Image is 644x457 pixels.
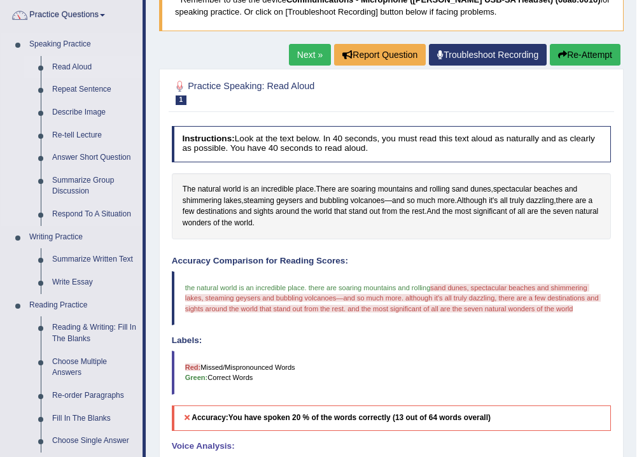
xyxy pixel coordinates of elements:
[224,195,242,207] span: Click to see word definition
[309,284,431,292] span: there are soaring mountains and rolling
[172,78,444,105] h2: Practice Speaking: Read Aloud
[172,351,612,394] blockquote: Missed/Mispronounced Words Correct Words
[534,184,563,195] span: Click to see word definition
[221,218,232,229] span: Click to see word definition
[334,206,347,218] span: Click to see word definition
[412,206,424,218] span: Click to see word definition
[289,44,331,66] a: Next »
[417,195,435,207] span: Click to see word definition
[437,195,454,207] span: Click to see word definition
[470,184,491,195] span: Click to see word definition
[415,184,428,195] span: Click to see word definition
[183,195,221,207] span: Click to see word definition
[182,134,234,143] b: Instructions:
[575,206,598,218] span: Click to see word definition
[172,257,612,266] h4: Accuracy Comparison for Reading Scores:
[589,195,593,207] span: Click to see word definition
[46,248,143,271] a: Summarize Written Text
[550,44,620,66] button: Re-Attempt
[172,442,612,451] h4: Voice Analysis:
[228,413,491,422] b: You have spoken 20 % of the words correctly (13 out of 64 words overall)
[46,101,143,124] a: Describe Image
[183,184,196,195] span: Click to see word definition
[46,351,143,384] a: Choose Multiple Answers
[213,218,220,229] span: Click to see word definition
[234,218,252,229] span: Click to see word definition
[254,206,274,218] span: Click to see word definition
[452,184,468,195] span: Click to see word definition
[24,33,143,56] a: Speaking Practice
[540,206,551,218] span: Click to see word definition
[510,195,524,207] span: Click to see word definition
[244,195,274,207] span: Click to see word definition
[369,206,380,218] span: Click to see word definition
[334,44,426,66] button: Report Question
[183,218,211,229] span: Click to see word definition
[527,206,538,218] span: Click to see word definition
[46,78,143,101] a: Repeat Sentence
[172,126,612,162] h4: Look at the text below. In 40 seconds, you must read this text aloud as naturally and as clearly ...
[183,206,195,218] span: Click to see word definition
[185,284,305,292] span: the natural world is an incredible place
[526,195,554,207] span: Click to see word definition
[276,195,303,207] span: Click to see word definition
[305,284,307,292] span: .
[407,195,415,207] span: Click to see word definition
[223,184,241,195] span: Click to see word definition
[198,184,221,195] span: Click to see word definition
[251,184,259,195] span: Click to see word definition
[172,336,612,346] h4: Labels:
[351,184,375,195] span: Click to see word definition
[276,206,299,218] span: Click to see word definition
[517,206,525,218] span: Click to see word definition
[46,169,143,203] a: Summarize Group Discussion
[46,124,143,147] a: Re-tell Lecture
[399,206,410,218] span: Click to see word definition
[46,203,143,226] a: Respond To A Situation
[172,173,612,239] div: . , , — . , . .
[197,206,237,218] span: Click to see word definition
[46,407,143,430] a: Fill In The Blanks
[426,206,440,218] span: Click to see word definition
[172,405,612,432] h5: Accuracy:
[575,195,586,207] span: Click to see word definition
[489,195,498,207] span: Click to see word definition
[509,206,515,218] span: Click to see word definition
[338,184,349,195] span: Click to see word definition
[46,271,143,294] a: Write Essay
[24,294,143,317] a: Reading Practice
[24,226,143,249] a: Writing Practice
[46,146,143,169] a: Answer Short Question
[455,206,472,218] span: Click to see word definition
[316,184,335,195] span: Click to see word definition
[46,430,143,453] a: Choose Single Answer
[442,206,453,218] span: Click to see word definition
[176,95,187,105] span: 1
[46,56,143,79] a: Read Aloud
[301,206,312,218] span: Click to see word definition
[185,363,201,371] b: Red:
[349,206,367,218] span: Click to see word definition
[553,206,573,218] span: Click to see word definition
[564,184,577,195] span: Click to see word definition
[239,206,251,218] span: Click to see word definition
[556,195,573,207] span: Click to see word definition
[493,184,532,195] span: Click to see word definition
[351,195,385,207] span: Click to see word definition
[392,195,405,207] span: Click to see word definition
[46,384,143,407] a: Re-order Paragraphs
[243,184,249,195] span: Click to see word definition
[500,195,508,207] span: Click to see word definition
[378,184,413,195] span: Click to see word definition
[262,184,294,195] span: Click to see word definition
[319,195,348,207] span: Click to see word definition
[305,195,318,207] span: Click to see word definition
[473,206,507,218] span: Click to see word definition
[457,195,487,207] span: Click to see word definition
[46,316,143,350] a: Reading & Writing: Fill In The Blanks
[296,184,314,195] span: Click to see word definition
[185,284,601,312] span: sand dunes, spectacular beaches and shimmering lakes, steaming geysers and bubbling volcanoes—and...
[185,374,208,381] b: Green:
[314,206,332,218] span: Click to see word definition
[430,184,450,195] span: Click to see word definition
